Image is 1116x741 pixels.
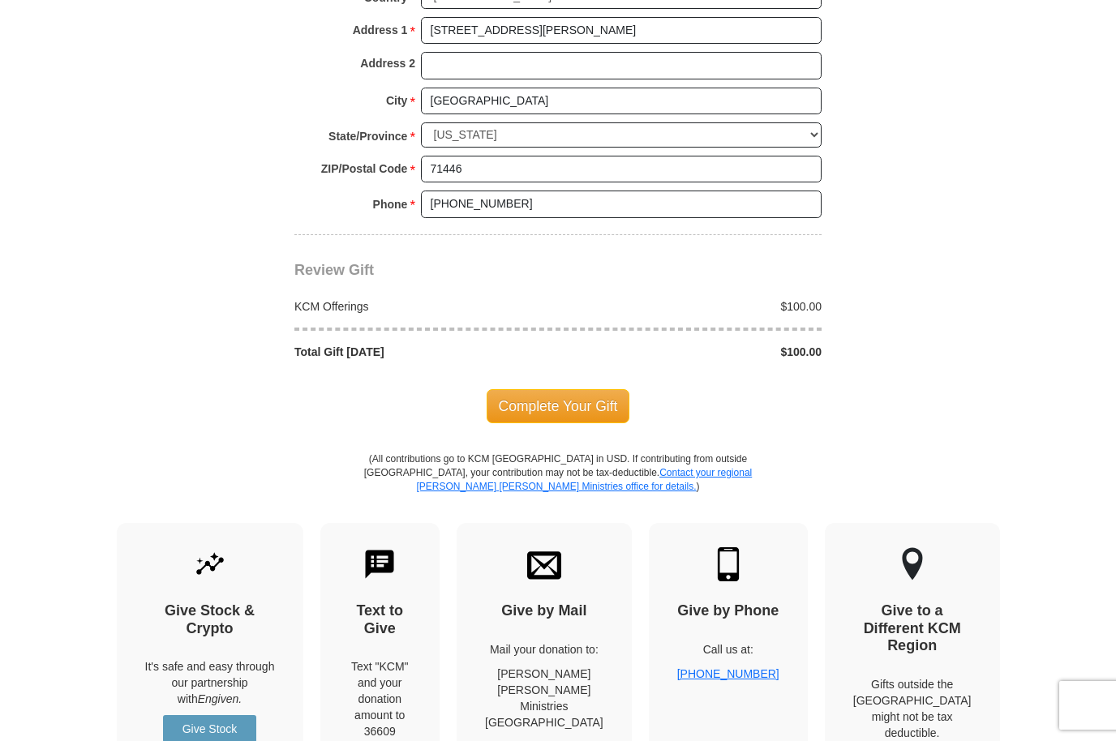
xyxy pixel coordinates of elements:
[677,641,779,657] p: Call us at:
[558,298,831,315] div: $100.00
[527,547,561,581] img: envelope.svg
[198,692,242,705] i: Engiven.
[286,298,559,315] div: KCM Offerings
[386,89,407,112] strong: City
[558,344,831,360] div: $100.00
[321,157,408,180] strong: ZIP/Postal Code
[363,547,397,581] img: text-to-give.svg
[145,658,275,707] p: It's safe and easy through our partnership with
[373,193,408,216] strong: Phone
[360,52,415,75] strong: Address 2
[487,389,630,423] span: Complete Your Gift
[485,666,603,730] p: [PERSON_NAME] [PERSON_NAME] Ministries [GEOGRAPHIC_DATA]
[485,602,603,620] h4: Give by Mail
[853,602,972,655] h4: Give to a Different KCM Region
[485,641,603,657] p: Mail your donation to:
[349,602,412,637] h4: Text to Give
[328,125,407,148] strong: State/Province
[286,344,559,360] div: Total Gift [DATE]
[711,547,745,581] img: mobile.svg
[193,547,227,581] img: give-by-stock.svg
[853,676,972,741] p: Gifts outside the [GEOGRAPHIC_DATA] might not be tax deductible.
[677,602,779,620] h4: Give by Phone
[363,452,753,523] p: (All contributions go to KCM [GEOGRAPHIC_DATA] in USD. If contributing from outside [GEOGRAPHIC_D...
[677,667,779,680] a: [PHONE_NUMBER]
[349,658,412,739] div: Text "KCM" and your donation amount to 36609
[294,262,374,278] span: Review Gift
[901,547,924,581] img: other-region
[145,602,275,637] h4: Give Stock & Crypto
[353,19,408,41] strong: Address 1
